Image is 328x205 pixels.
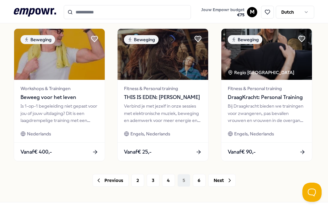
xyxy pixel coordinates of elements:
span: Jouw Empowr budget [201,7,244,12]
span: Nederlands [27,130,51,137]
span: Workshops & Trainingen [20,85,98,92]
img: package image [14,29,105,80]
div: Beweging [124,35,159,44]
div: Regio [GEOGRAPHIC_DATA] [228,69,295,76]
span: Vanaf € 400,- [20,148,52,156]
button: M [247,7,257,17]
span: Fitness & Personal training [124,85,202,92]
div: Verbind je met jezelf in onze sessies met elektronische muziek, beweging en ademwerk voor meer en... [124,102,202,124]
img: package image [221,29,312,80]
button: 6 [193,174,206,187]
span: Vanaf € 90,- [228,148,256,156]
span: Engels, Nederlands [234,130,274,137]
button: Jouw Empowr budget€75 [200,6,246,19]
button: Previous [93,174,129,187]
input: Search for products, categories or subcategories [64,5,191,19]
a: package imageBewegingFitness & Personal trainingTHIS IS EDEN: [PERSON_NAME]Verbind je met jezelf ... [117,28,209,161]
span: Beweeg voor het leven [20,93,98,102]
span: Engels, Nederlands [130,130,170,137]
div: Beweging [228,35,262,44]
div: Is 1-op-1 begeleiding niet gepast voor jou of jouw uitdaging? Dit is een laagdrempelige training ... [20,102,98,124]
span: Vanaf € 25,- [124,148,152,156]
span: € 75 [201,12,244,18]
a: package imageBewegingRegio [GEOGRAPHIC_DATA] Fitness & Personal trainingDraagKracht: Personal Tra... [221,28,312,161]
img: package image [118,29,208,80]
button: 4 [162,174,175,187]
a: Jouw Empowr budget€75 [199,5,247,19]
div: Beweging [20,35,55,44]
a: package imageBewegingWorkshops & TrainingenBeweeg voor het levenIs 1-op-1 begeleiding niet gepast... [14,28,105,161]
span: THIS IS EDEN: [PERSON_NAME] [124,93,202,102]
button: 2 [131,174,144,187]
button: 3 [147,174,160,187]
iframe: Help Scout Beacon - Open [302,183,322,202]
span: DraagKracht: Personal Training [228,93,306,102]
button: Next [208,174,236,187]
div: Bij Draagkracht bieden we trainingen voor zwangeren, pas bevallen vrouwen en vrouwen in de overga... [228,102,306,124]
span: Fitness & Personal training [228,85,306,92]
